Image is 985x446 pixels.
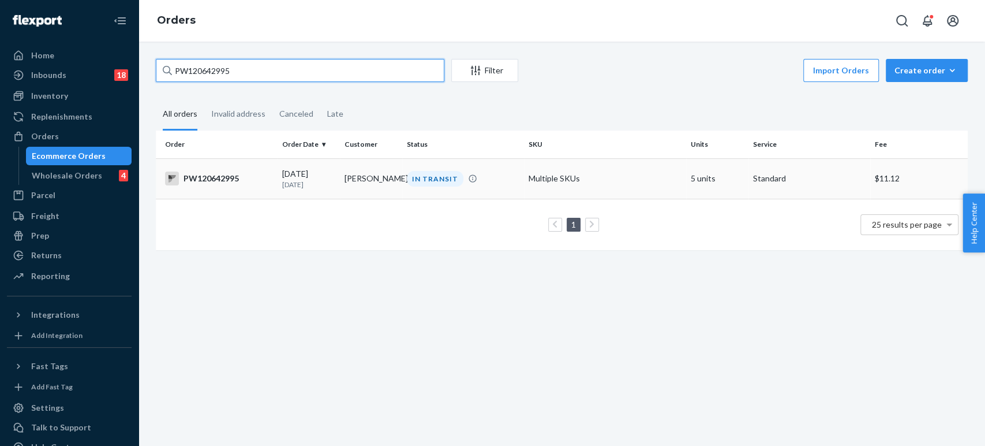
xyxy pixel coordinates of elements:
th: Order Date [278,131,340,158]
td: [PERSON_NAME] [340,158,402,199]
div: Late [327,99,343,129]
div: All orders [163,99,197,131]
div: [DATE] [282,168,335,189]
div: 18 [114,69,128,81]
div: Customer [344,139,398,149]
span: 25 results per page [872,220,942,229]
button: Filter [451,59,518,82]
div: Freight [31,210,59,222]
a: Returns [7,246,132,265]
div: Inbounds [31,69,66,81]
td: Multiple SKUs [524,158,686,199]
th: Units [686,131,748,158]
div: IN TRANSIT [407,171,463,187]
div: Prep [31,230,49,241]
td: $11.12 [870,158,968,199]
button: Integrations [7,306,132,324]
a: Add Integration [7,329,132,343]
ol: breadcrumbs [148,4,205,38]
div: Create order [894,65,959,76]
button: Open account menu [941,9,964,32]
button: Open notifications [916,9,939,32]
div: Fast Tags [31,360,68,372]
div: Filter [452,65,518,76]
div: Inventory [31,90,68,102]
div: Canceled [279,99,313,129]
a: Freight [7,207,132,225]
a: Talk to Support [7,418,132,437]
div: Invalid address [211,99,265,129]
a: Parcel [7,186,132,205]
button: Create order [886,59,968,82]
th: Order [156,131,278,158]
th: SKU [524,131,686,158]
div: Add Fast Tag [31,382,73,392]
div: PW120642995 [165,172,273,185]
input: Search orders [156,59,444,82]
button: Import Orders [803,59,879,82]
button: Help Center [962,194,985,252]
div: Replenishments [31,111,92,122]
div: 4 [119,170,128,181]
div: Settings [31,402,64,414]
a: Orders [7,127,132,146]
a: Page 1 is your current page [569,220,578,229]
a: Inbounds18 [7,66,132,84]
a: Wholesale Orders4 [26,166,132,185]
p: Standard [753,173,866,184]
div: Returns [31,250,62,261]
a: Prep [7,226,132,245]
div: Integrations [31,309,80,321]
a: Home [7,46,132,65]
div: Talk to Support [31,422,91,433]
div: Wholesale Orders [32,170,102,181]
a: Ecommerce Orders [26,147,132,165]
button: Open Search Box [890,9,913,32]
a: Add Fast Tag [7,380,132,394]
p: [DATE] [282,180,335,189]
th: Service [748,131,870,158]
div: Parcel [31,189,55,201]
button: Close Navigation [108,9,132,32]
div: Ecommerce Orders [32,150,106,162]
a: Reporting [7,267,132,285]
th: Status [402,131,524,158]
div: Orders [31,131,59,142]
button: Fast Tags [7,357,132,376]
div: Add Integration [31,330,83,340]
a: Inventory [7,87,132,105]
a: Settings [7,399,132,417]
td: 5 units [686,158,748,199]
a: Replenishments [7,107,132,126]
th: Fee [870,131,968,158]
div: Reporting [31,270,70,282]
img: Flexport logo [13,15,62,27]
div: Home [31,50,54,61]
a: Orders [157,14,196,27]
